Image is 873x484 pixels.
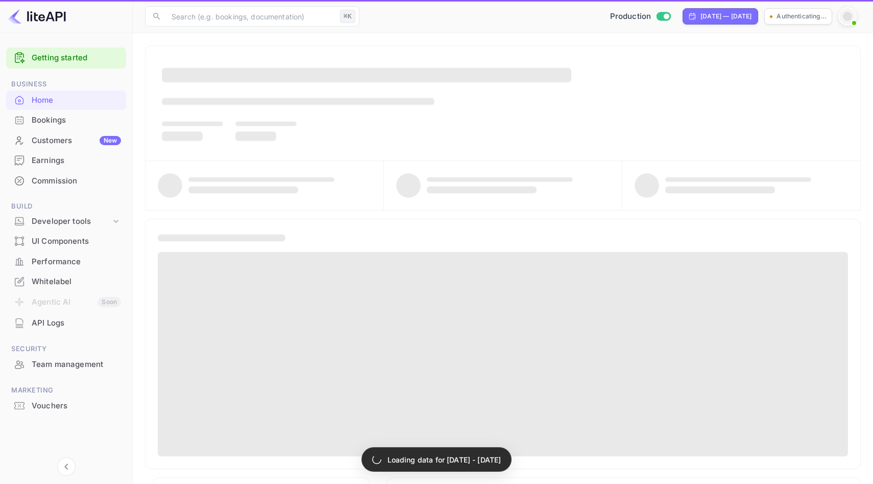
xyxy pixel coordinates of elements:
input: Search (e.g. bookings, documentation) [165,6,336,27]
span: Security [6,343,126,355]
a: CustomersNew [6,131,126,150]
div: UI Components [6,232,126,251]
p: Loading data for [DATE] - [DATE] [387,454,501,465]
a: Home [6,90,126,109]
div: UI Components [32,236,121,247]
a: Performance [6,252,126,271]
div: Developer tools [6,213,126,231]
div: CustomersNew [6,131,126,151]
a: Team management [6,355,126,374]
div: Home [32,95,121,106]
div: ⌘K [340,10,355,23]
div: Vouchers [6,396,126,416]
span: Production [610,11,651,22]
div: Team management [32,359,121,371]
div: Earnings [32,155,121,167]
div: Team management [6,355,126,375]
a: API Logs [6,313,126,332]
div: API Logs [6,313,126,333]
div: Vouchers [32,400,121,412]
div: Earnings [6,151,126,171]
div: New [100,136,121,145]
span: Business [6,79,126,90]
div: [DATE] — [DATE] [700,12,751,21]
div: Developer tools [32,216,111,227]
div: API Logs [32,317,121,329]
div: Whitelabel [32,276,121,288]
a: Getting started [32,52,121,64]
div: Bookings [6,110,126,130]
a: Earnings [6,151,126,170]
div: Performance [6,252,126,272]
div: Bookings [32,114,121,126]
a: Commission [6,171,126,190]
span: Marketing [6,385,126,396]
a: Vouchers [6,396,126,415]
p: Authenticating... [777,12,827,21]
span: Build [6,201,126,212]
div: Switch to Sandbox mode [606,11,675,22]
div: Click to change the date range period [683,8,758,25]
button: Collapse navigation [57,457,76,476]
div: Getting started [6,48,126,68]
div: Performance [32,256,121,268]
div: Home [6,90,126,110]
a: UI Components [6,232,126,250]
div: Whitelabel [6,272,126,292]
div: Customers [32,135,121,147]
div: Commission [6,171,126,191]
div: Commission [32,175,121,187]
a: Bookings [6,110,126,129]
a: Whitelabel [6,272,126,291]
img: LiteAPI logo [8,8,66,25]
